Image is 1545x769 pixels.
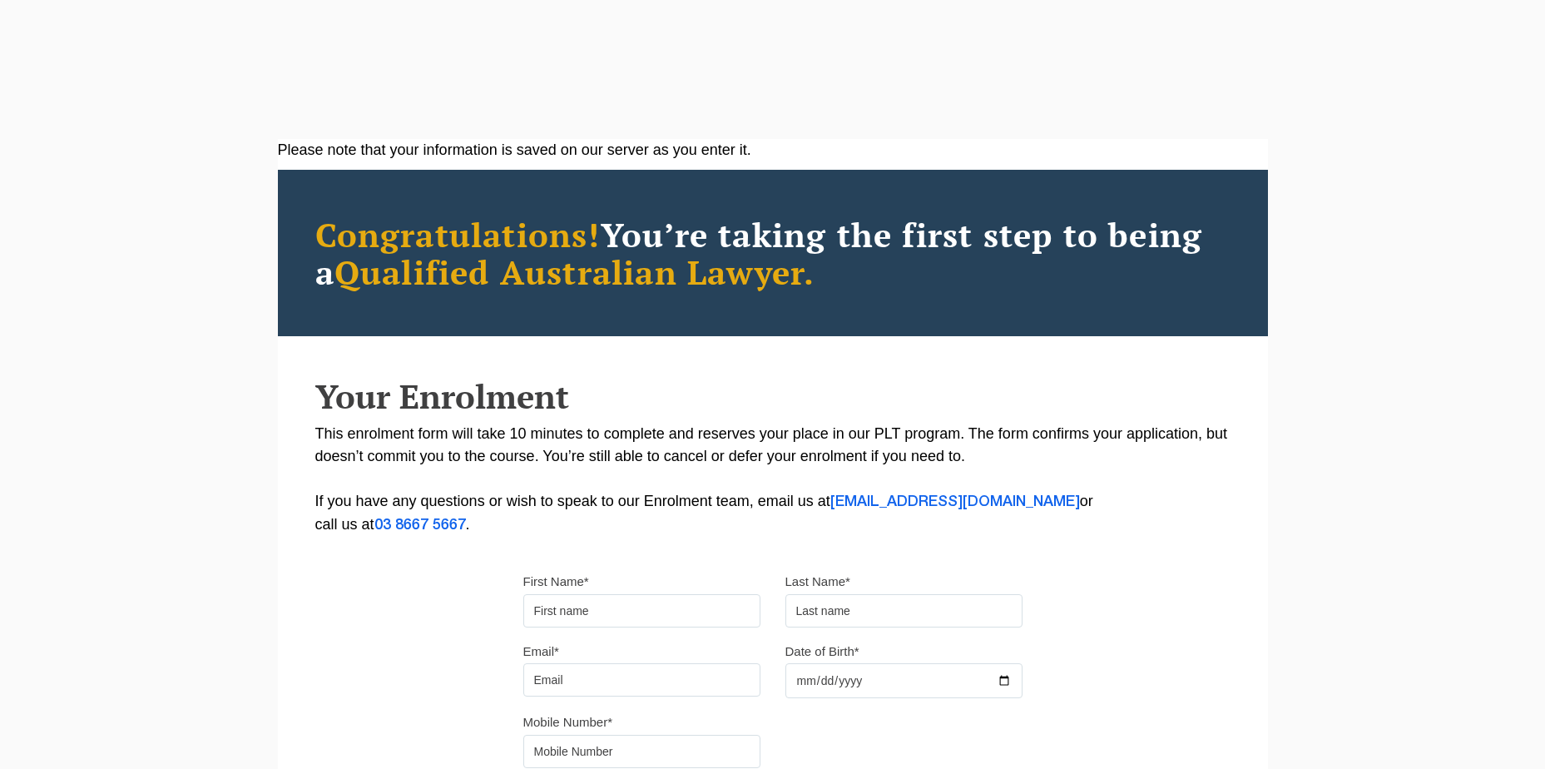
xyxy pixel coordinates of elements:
h2: You’re taking the first step to being a [315,216,1231,290]
span: Congratulations! [315,212,601,256]
span: Qualified Australian Lawyer. [334,250,815,294]
label: First Name* [523,573,589,590]
div: Please note that your information is saved on our server as you enter it. [278,139,1268,161]
label: Date of Birth* [785,643,859,660]
p: This enrolment form will take 10 minutes to complete and reserves your place in our PLT program. ... [315,423,1231,537]
a: 03 8667 5667 [374,518,466,532]
a: [EMAIL_ADDRESS][DOMAIN_NAME] [830,495,1080,509]
input: First name [523,594,760,628]
label: Email* [523,643,559,660]
label: Last Name* [785,573,850,590]
input: Last name [785,594,1023,628]
label: Mobile Number* [523,714,613,731]
input: Mobile Number [523,735,760,768]
h2: Your Enrolment [315,378,1231,414]
input: Email [523,663,760,697]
